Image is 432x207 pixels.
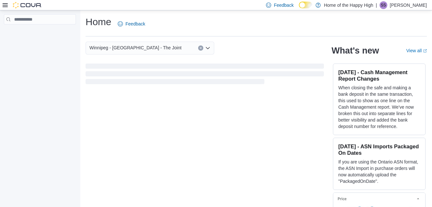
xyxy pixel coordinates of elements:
nav: Complex example [4,26,76,41]
span: Feedback [125,21,145,27]
button: Clear input [198,45,203,51]
svg: External link [423,49,427,53]
h3: [DATE] - Cash Management Report Changes [338,69,420,82]
span: Loading [86,65,324,85]
h2: What's new [332,45,379,56]
p: If you are using the Ontario ASN format, the ASN Import in purchase orders will now automatically... [338,159,420,184]
p: | [376,1,377,9]
div: Sooraj Sajeev [380,1,387,9]
a: View allExternal link [406,48,427,53]
a: Feedback [115,17,148,30]
span: SS [381,1,386,9]
input: Dark Mode [299,2,312,8]
button: Open list of options [205,45,210,51]
img: Cova [13,2,42,8]
h1: Home [86,15,111,28]
span: Feedback [274,2,293,8]
h3: [DATE] - ASN Imports Packaged On Dates [338,143,420,156]
p: [PERSON_NAME] [390,1,427,9]
p: When closing the safe and making a bank deposit in the same transaction, this used to show as one... [338,84,420,130]
span: Winnipeg - [GEOGRAPHIC_DATA] - The Joint [89,44,181,52]
p: Home of the Happy High [324,1,373,9]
